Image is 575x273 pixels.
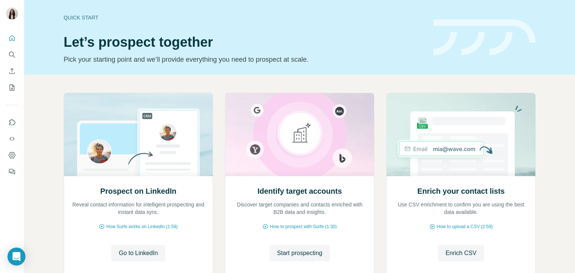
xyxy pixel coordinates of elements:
button: Search [6,48,18,61]
div: Open Intercom Messenger [7,248,25,266]
h1: Let’s prospect together [64,35,425,50]
span: How to prospect with Surfe (1:30) [270,223,337,230]
img: Avatar [6,7,18,19]
span: Enrich CSV [445,249,477,258]
p: Reveal contact information for intelligent prospecting and instant data sync. [72,201,205,216]
button: Enrich CSV [438,245,484,261]
img: Enrich your contact lists [386,93,536,176]
button: Dashboard [6,148,18,162]
h2: Prospect on LinkedIn [100,186,176,196]
h2: Identify target accounts [258,186,342,196]
span: Go to LinkedIn [119,249,158,258]
p: Discover target companies and contacts enriched with B2B data and insights. [233,201,366,216]
button: Go to LinkedIn [111,245,165,261]
button: Feedback [6,165,18,178]
div: Quick start [64,14,425,21]
span: How Surfe works on LinkedIn (1:58) [106,223,178,230]
img: Prospect on LinkedIn [64,93,213,176]
button: Use Surfe API [6,132,18,145]
button: Enrich CSV [6,64,18,78]
span: Start prospecting [277,249,322,258]
img: banner [433,19,536,56]
img: Identify target accounts [225,93,374,176]
h2: Enrich your contact lists [417,186,505,196]
p: Use CSV enrichment to confirm you are using the best data available. [394,201,528,216]
button: Quick start [6,31,18,45]
span: How to upload a CSV (2:59) [437,223,493,230]
button: My lists [6,81,18,94]
button: Start prospecting [270,245,330,261]
p: Pick your starting point and we’ll provide everything you need to prospect at scale. [64,54,425,65]
button: Use Surfe on LinkedIn [6,116,18,129]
